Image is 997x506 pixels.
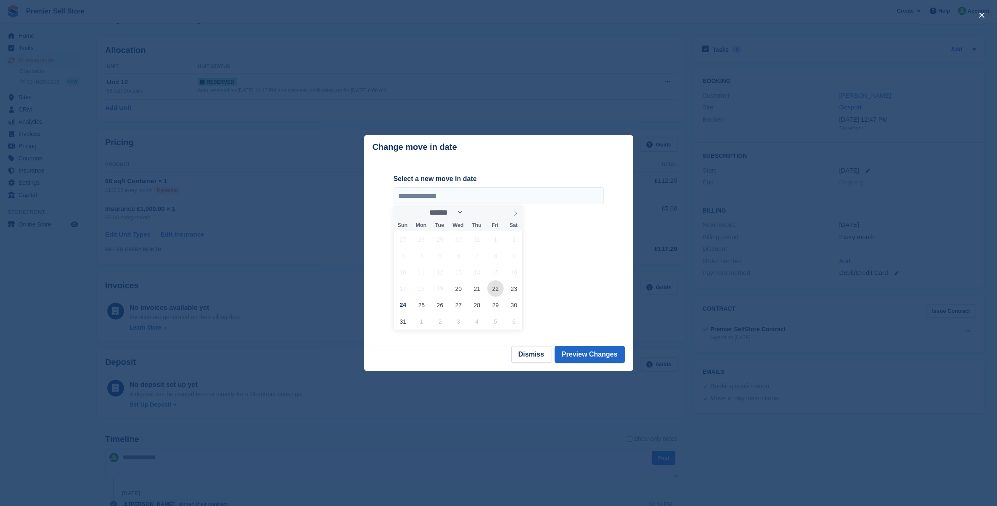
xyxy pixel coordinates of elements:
span: September 4, 2025 [469,313,485,330]
span: August 23, 2025 [506,280,522,297]
span: August 28, 2025 [469,297,485,313]
span: August 15, 2025 [487,264,504,280]
button: Preview Changes [555,346,625,363]
button: close [975,8,989,22]
span: August 27, 2025 [450,297,467,313]
span: August 8, 2025 [487,248,504,264]
span: July 30, 2025 [450,231,467,248]
span: Mon [412,223,430,228]
span: September 2, 2025 [432,313,448,330]
span: August 1, 2025 [487,231,504,248]
select: Month [426,208,463,217]
span: Sun [394,223,412,228]
span: August 5, 2025 [432,248,448,264]
span: August 19, 2025 [432,280,448,297]
span: August 22, 2025 [487,280,504,297]
span: August 4, 2025 [413,248,430,264]
span: August 2, 2025 [506,231,522,248]
span: August 17, 2025 [395,280,411,297]
span: Sat [504,223,523,228]
span: September 3, 2025 [450,313,467,330]
span: July 29, 2025 [432,231,448,248]
span: Tue [430,223,449,228]
button: Dismiss [511,346,551,363]
input: Year [463,208,490,217]
span: September 1, 2025 [413,313,430,330]
span: August 11, 2025 [413,264,430,280]
span: July 31, 2025 [469,231,485,248]
span: August 16, 2025 [506,264,522,280]
span: August 10, 2025 [395,264,411,280]
span: August 9, 2025 [506,248,522,264]
label: Select a new move in date [394,174,604,184]
span: August 25, 2025 [413,297,430,313]
span: August 30, 2025 [506,297,522,313]
p: Change move in date [373,142,457,152]
span: August 20, 2025 [450,280,467,297]
span: August 18, 2025 [413,280,430,297]
span: August 3, 2025 [395,248,411,264]
span: August 12, 2025 [432,264,448,280]
span: August 13, 2025 [450,264,467,280]
span: August 31, 2025 [395,313,411,330]
span: July 28, 2025 [413,231,430,248]
span: August 14, 2025 [469,264,485,280]
span: September 6, 2025 [506,313,522,330]
span: August 6, 2025 [450,248,467,264]
span: August 29, 2025 [487,297,504,313]
span: Fri [486,223,504,228]
span: September 5, 2025 [487,313,504,330]
span: August 7, 2025 [469,248,485,264]
span: Wed [449,223,467,228]
span: July 27, 2025 [395,231,411,248]
span: Thu [467,223,486,228]
span: August 21, 2025 [469,280,485,297]
span: August 26, 2025 [432,297,448,313]
span: August 24, 2025 [395,297,411,313]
